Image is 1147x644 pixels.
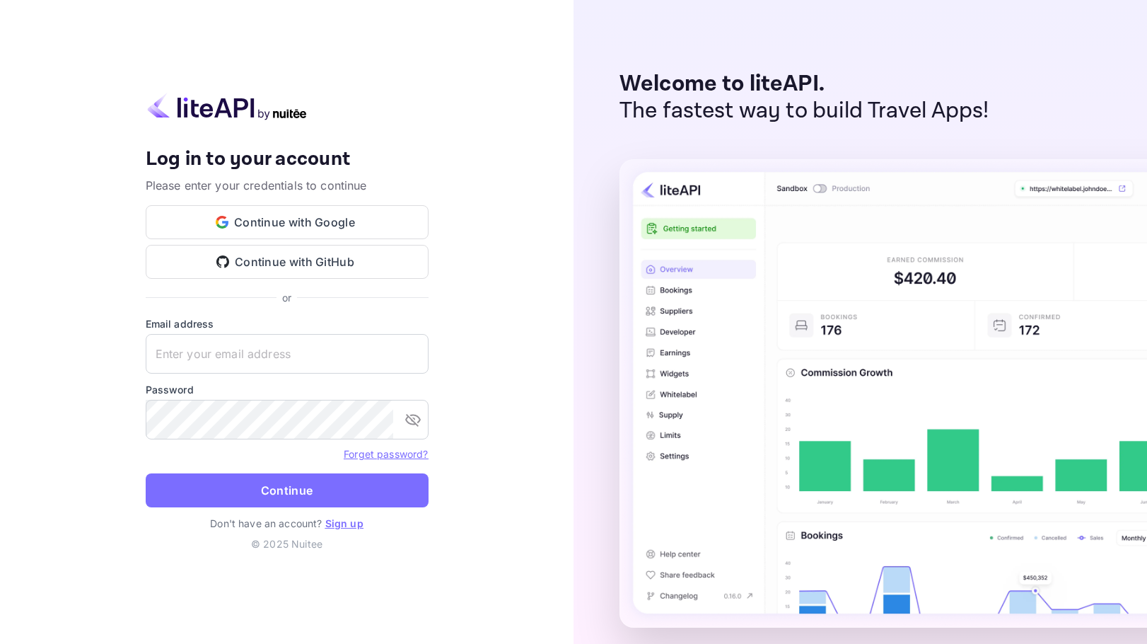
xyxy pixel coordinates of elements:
[146,516,429,531] p: Don't have an account?
[399,406,427,434] button: toggle password visibility
[325,517,363,529] a: Sign up
[344,447,428,461] a: Forget password?
[146,147,429,172] h4: Log in to your account
[146,382,429,397] label: Password
[146,334,429,374] input: Enter your email address
[282,290,291,305] p: or
[146,177,429,194] p: Please enter your credentials to continue
[146,93,308,120] img: liteapi
[146,205,429,239] button: Continue with Google
[146,536,429,551] p: © 2025 Nuitee
[619,98,989,125] p: The fastest way to build Travel Apps!
[344,448,428,460] a: Forget password?
[146,245,429,279] button: Continue with GitHub
[619,71,989,98] p: Welcome to liteAPI.
[146,473,429,507] button: Continue
[146,316,429,331] label: Email address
